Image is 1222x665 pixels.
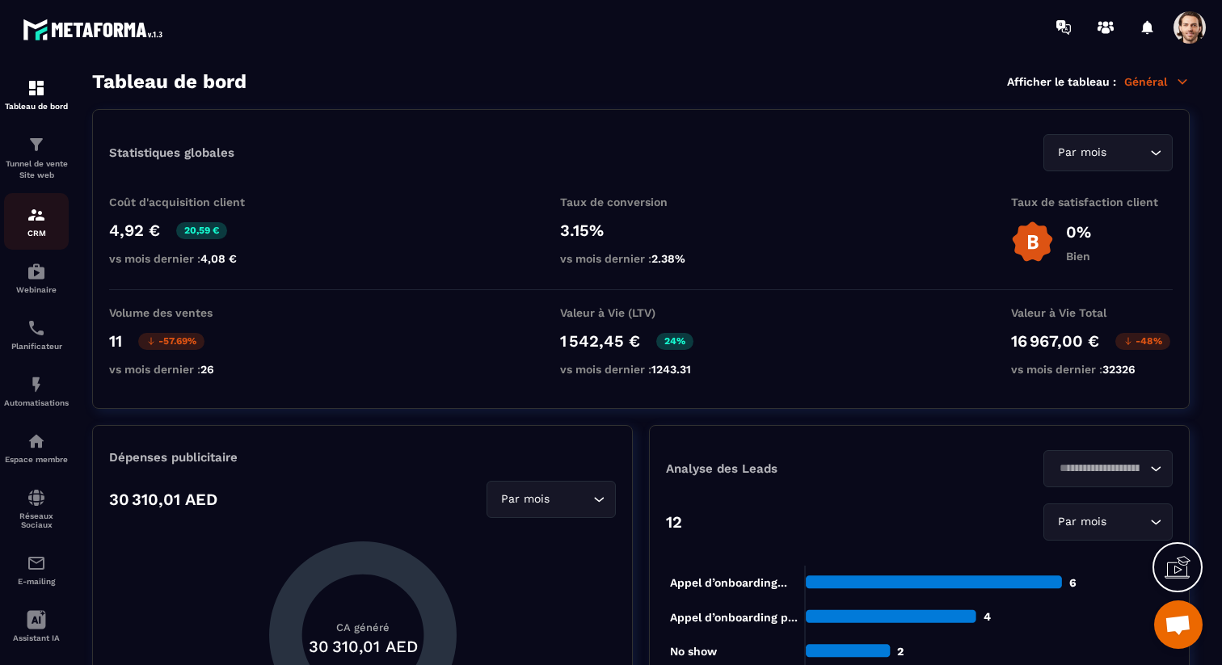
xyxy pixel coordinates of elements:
[200,252,237,265] span: 4,08 €
[666,461,920,476] p: Analyse des Leads
[1054,513,1110,531] span: Par mois
[560,252,722,265] p: vs mois dernier :
[4,102,69,111] p: Tableau de bord
[1011,306,1173,319] p: Valeur à Vie Total
[4,250,69,306] a: automationsautomationsWebinaire
[4,541,69,598] a: emailemailE-mailing
[92,70,247,93] h3: Tableau de bord
[1011,363,1173,376] p: vs mois dernier :
[560,306,722,319] p: Valeur à Vie (LTV)
[138,333,204,350] p: -57.69%
[1011,196,1173,208] p: Taux de satisfaction client
[4,285,69,294] p: Webinaire
[109,252,271,265] p: vs mois dernier :
[109,221,160,240] p: 4,92 €
[1154,600,1203,649] div: Ouvrir le chat
[1066,222,1091,242] p: 0%
[27,262,46,281] img: automations
[560,196,722,208] p: Taux de conversion
[497,490,553,508] span: Par mois
[1043,503,1173,541] div: Search for option
[109,196,271,208] p: Coût d'acquisition client
[1043,134,1173,171] div: Search for option
[109,363,271,376] p: vs mois dernier :
[109,331,122,351] p: 11
[1110,513,1146,531] input: Search for option
[4,476,69,541] a: social-networksocial-networkRéseaux Sociaux
[1011,221,1054,263] img: b-badge-o.b3b20ee6.svg
[4,123,69,193] a: formationformationTunnel de vente Site web
[4,66,69,123] a: formationformationTableau de bord
[560,221,722,240] p: 3.15%
[487,481,616,518] div: Search for option
[27,78,46,98] img: formation
[4,577,69,586] p: E-mailing
[109,145,234,160] p: Statistiques globales
[23,15,168,44] img: logo
[1043,450,1173,487] div: Search for option
[651,363,691,376] span: 1243.31
[4,598,69,654] a: Assistant IA
[27,553,46,573] img: email
[1011,331,1099,351] p: 16 967,00 €
[4,633,69,642] p: Assistant IA
[1007,75,1116,88] p: Afficher le tableau :
[1054,460,1146,478] input: Search for option
[4,193,69,250] a: formationformationCRM
[4,419,69,476] a: automationsautomationsEspace membre
[1124,74,1190,89] p: Général
[670,576,787,590] tspan: Appel d’onboarding...
[27,135,46,154] img: formation
[4,342,69,351] p: Planificateur
[4,511,69,529] p: Réseaux Sociaux
[666,512,682,532] p: 12
[27,205,46,225] img: formation
[27,318,46,338] img: scheduler
[4,363,69,419] a: automationsautomationsAutomatisations
[560,331,640,351] p: 1 542,45 €
[4,229,69,238] p: CRM
[109,306,271,319] p: Volume des ventes
[1110,144,1146,162] input: Search for option
[1102,363,1136,376] span: 32326
[109,450,616,465] p: Dépenses publicitaire
[27,488,46,507] img: social-network
[670,645,718,658] tspan: No show
[560,363,722,376] p: vs mois dernier :
[176,222,227,239] p: 20,59 €
[553,490,589,508] input: Search for option
[656,333,693,350] p: 24%
[4,398,69,407] p: Automatisations
[4,306,69,363] a: schedulerschedulerPlanificateur
[1115,333,1170,350] p: -48%
[4,455,69,464] p: Espace membre
[27,375,46,394] img: automations
[1066,250,1091,263] p: Bien
[670,611,798,625] tspan: Appel d’onboarding p...
[200,363,214,376] span: 26
[109,490,217,509] p: 30 310,01 AED
[651,252,685,265] span: 2.38%
[4,158,69,181] p: Tunnel de vente Site web
[1054,144,1110,162] span: Par mois
[27,431,46,451] img: automations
